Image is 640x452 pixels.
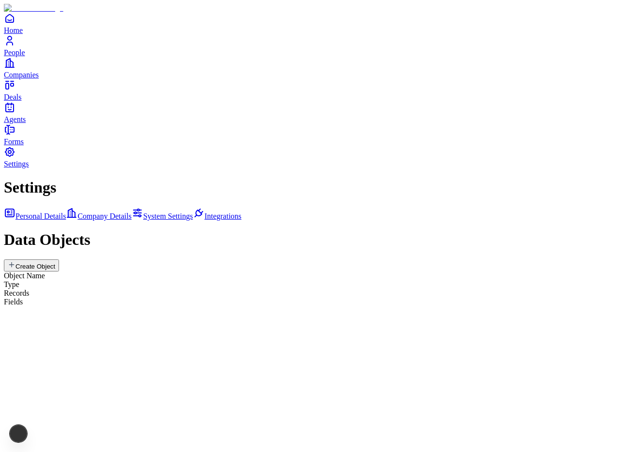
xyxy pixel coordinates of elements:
a: People [4,35,636,57]
span: Deals [4,93,21,101]
a: Home [4,13,636,34]
div: Object Name [4,271,636,280]
a: Settings [4,146,636,168]
span: People [4,48,25,57]
div: Fields [4,298,636,306]
span: Company Details [77,212,132,220]
span: Companies [4,71,39,79]
img: Item Brain Logo [4,4,63,13]
span: Settings [4,160,29,168]
a: Deals [4,79,636,101]
a: Forms [4,124,636,146]
span: Forms [4,137,24,146]
h1: Settings [4,179,636,196]
a: Company Details [66,212,132,220]
a: Agents [4,102,636,123]
a: Personal Details [4,212,66,220]
span: System Settings [143,212,193,220]
div: Records [4,289,636,298]
span: Home [4,26,23,34]
a: System Settings [132,212,193,220]
h1: Data Objects [4,231,636,249]
span: Integrations [205,212,241,220]
div: Type [4,280,636,289]
button: Create Object [4,259,59,271]
span: Personal Details [15,212,66,220]
a: Companies [4,57,636,79]
span: Agents [4,115,26,123]
a: Integrations [193,212,241,220]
